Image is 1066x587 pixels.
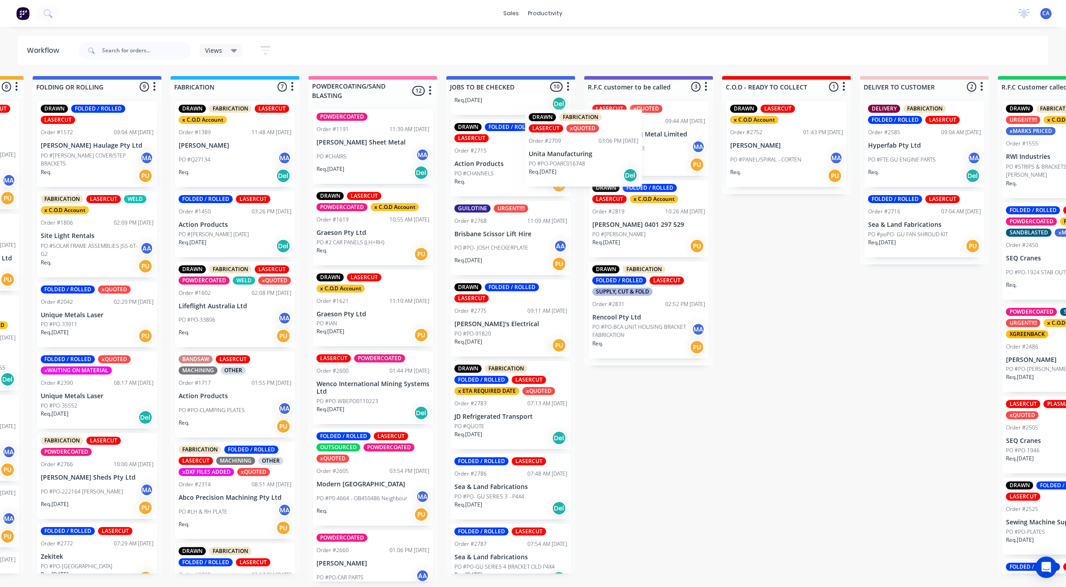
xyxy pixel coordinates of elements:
img: Factory [16,7,30,20]
div: Workflow [27,45,64,56]
span: Views [205,46,222,55]
input: Search for orders... [102,42,191,60]
div: sales [499,7,524,20]
span: CA [1043,9,1050,17]
div: Open Intercom Messenger [1036,557,1057,578]
div: productivity [524,7,567,20]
